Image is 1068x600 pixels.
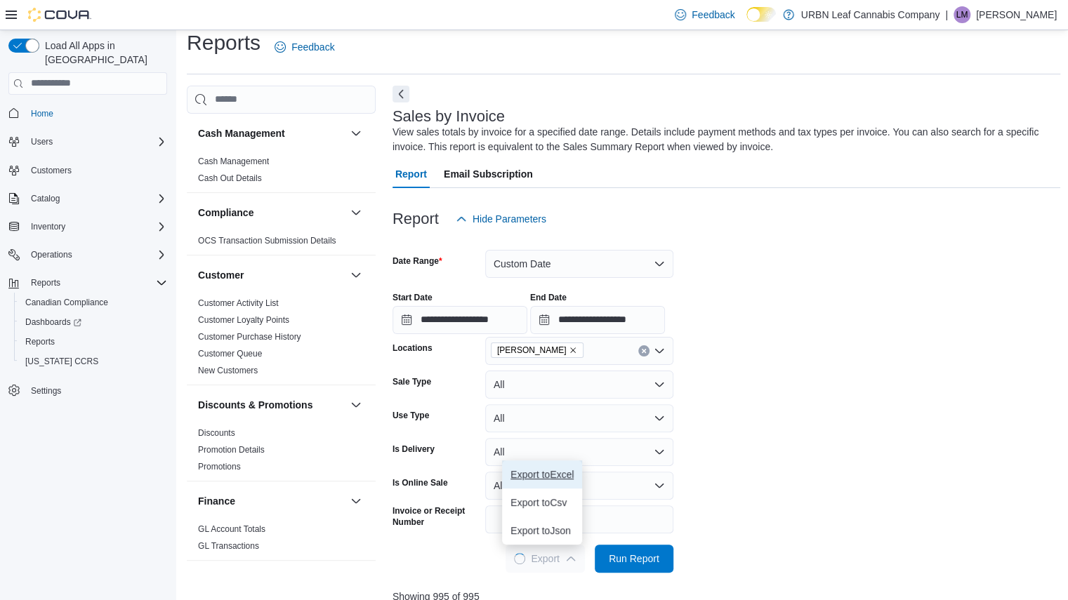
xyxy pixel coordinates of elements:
[14,332,173,352] button: Reports
[20,294,114,311] a: Canadian Compliance
[25,133,167,150] span: Users
[20,314,167,331] span: Dashboards
[954,6,970,23] div: Lacey Millsap
[25,161,167,179] span: Customers
[25,190,167,207] span: Catalog
[198,428,235,438] a: Discounts
[198,236,336,246] a: OCS Transaction Submission Details
[348,493,364,509] button: Finance
[3,245,173,265] button: Operations
[198,268,345,282] button: Customer
[3,217,173,236] button: Inventory
[39,39,167,67] span: Load All Apps in [GEOGRAPHIC_DATA]
[31,108,53,119] span: Home
[187,153,376,192] div: Cash Management
[198,348,262,359] span: Customer Queue
[3,160,173,180] button: Customers
[25,246,78,263] button: Operations
[31,385,61,396] span: Settings
[198,126,285,140] h3: Cash Management
[25,274,167,291] span: Reports
[8,98,167,437] nav: Complex example
[393,292,433,303] label: Start Date
[198,462,241,472] a: Promotions
[393,211,439,227] h3: Report
[348,204,364,221] button: Compliance
[514,545,576,573] span: Export
[450,205,552,233] button: Hide Parameters
[530,306,665,334] input: Press the down key to open a popover containing a calendar.
[198,494,345,508] button: Finance
[198,156,269,167] span: Cash Management
[444,160,533,188] span: Email Subscription
[198,349,262,359] a: Customer Queue
[198,298,279,308] a: Customer Activity List
[20,353,104,370] a: [US_STATE] CCRS
[14,312,173,332] a: Dashboards
[198,332,301,342] a: Customer Purchase History
[25,381,167,399] span: Settings
[3,189,173,208] button: Catalog
[20,353,167,370] span: Washington CCRS
[976,6,1057,23] p: [PERSON_NAME]
[198,173,262,183] a: Cash Out Details
[393,505,480,528] label: Invoice or Receipt Number
[25,316,81,328] span: Dashboards
[393,376,431,387] label: Sale Type
[25,105,59,122] a: Home
[198,206,253,220] h3: Compliance
[31,193,60,204] span: Catalog
[198,398,345,412] button: Discounts & Promotions
[3,380,173,400] button: Settings
[14,293,173,312] button: Canadian Compliance
[510,525,574,536] span: Export to Json
[485,250,673,278] button: Custom Date
[502,488,582,516] button: Export toCsv
[14,352,173,371] button: [US_STATE] CCRS
[348,267,364,284] button: Customer
[20,314,87,331] a: Dashboards
[198,427,235,439] span: Discounts
[395,160,427,188] span: Report
[393,306,527,334] input: Press the down key to open a popover containing a calendar.
[31,136,53,147] span: Users
[198,298,279,309] span: Customer Activity List
[746,7,776,22] input: Dark Mode
[348,396,364,413] button: Discounts & Promotions
[514,553,525,564] span: Loading
[198,494,235,508] h3: Finance
[187,29,261,57] h1: Reports
[198,461,241,472] span: Promotions
[669,1,740,29] a: Feedback
[393,477,448,488] label: Is Online Sale
[198,268,244,282] h3: Customer
[25,162,77,179] a: Customers
[491,342,584,358] span: Clairmont
[20,333,167,350] span: Reports
[198,524,265,534] a: GL Account Totals
[25,190,65,207] button: Catalog
[291,40,334,54] span: Feedback
[198,156,269,166] a: Cash Management
[530,292,567,303] label: End Date
[31,277,60,288] span: Reports
[393,444,435,455] label: Is Delivery
[198,524,265,535] span: GL Account Totals
[393,86,409,102] button: Next
[956,6,968,23] span: LM
[25,356,98,367] span: [US_STATE] CCRS
[187,295,376,385] div: Customer
[25,246,167,263] span: Operations
[569,346,577,354] button: Remove Clairmont from selection in this group
[269,33,340,61] a: Feedback
[25,218,167,235] span: Inventory
[393,125,1054,154] div: View sales totals by invoice for a specified date range. Details include payment methods and tax ...
[348,125,364,142] button: Cash Management
[198,314,289,326] span: Customer Loyalty Points
[609,552,659,566] span: Run Report
[25,274,66,291] button: Reports
[198,235,336,246] span: OCS Transaction Submission Details
[595,545,673,573] button: Run Report
[31,221,65,232] span: Inventory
